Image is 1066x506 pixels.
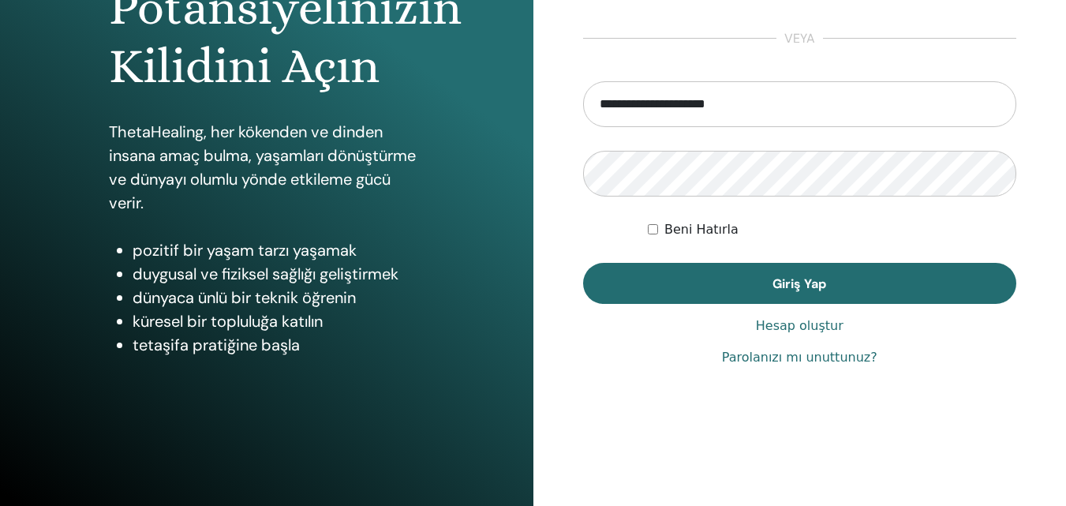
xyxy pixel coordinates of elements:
[648,220,1016,239] div: Keep me authenticated indefinitely or until I manually logout
[133,286,425,309] li: dünyaca ünlü bir teknik öğrenin
[109,120,425,215] p: ThetaHealing, her kökenden ve dinden insana amaç bulma, yaşamları dönüştürme ve dünyayı olumlu yö...
[133,309,425,333] li: küresel bir topluluğa katılın
[133,262,425,286] li: duygusal ve fiziksel sağlığı geliştirmek
[772,275,826,292] span: Giriş Yap
[133,238,425,262] li: pozitif bir yaşam tarzı yaşamak
[583,263,1017,304] button: Giriş Yap
[776,29,823,48] span: veya
[756,317,843,335] a: Hesap oluştur
[722,348,877,367] a: Parolanızı mı unuttunuz?
[664,220,739,239] label: Beni Hatırla
[133,333,425,357] li: tetaşifa pratiğine başla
